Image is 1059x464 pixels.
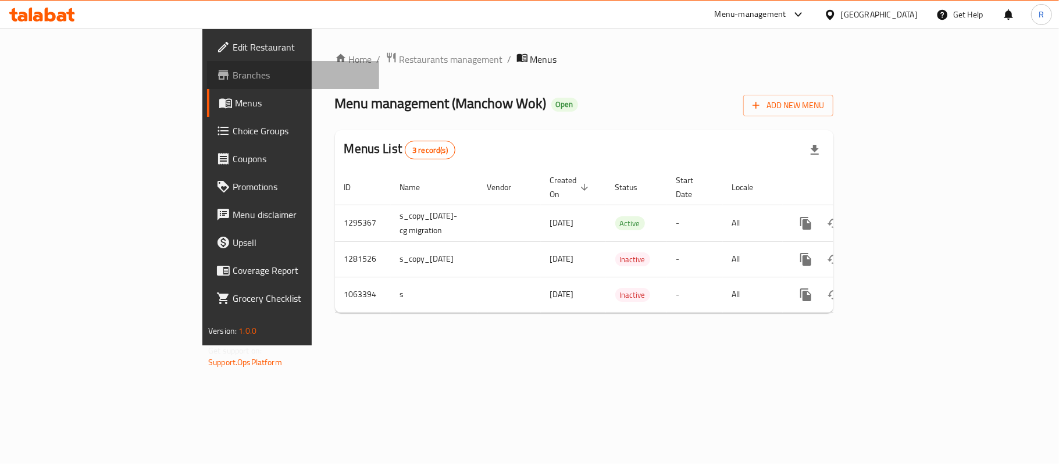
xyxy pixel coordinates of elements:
[615,217,645,230] span: Active
[233,208,370,222] span: Menu disclaimer
[344,140,455,159] h2: Menus List
[391,277,478,312] td: s
[792,245,820,273] button: more
[238,323,256,338] span: 1.0.0
[508,52,512,66] li: /
[551,98,578,112] div: Open
[723,241,783,277] td: All
[753,98,824,113] span: Add New Menu
[743,95,833,116] button: Add New Menu
[208,343,262,358] span: Get support on:
[335,52,833,67] nav: breadcrumb
[841,8,918,21] div: [GEOGRAPHIC_DATA]
[207,173,379,201] a: Promotions
[530,52,557,66] span: Menus
[615,253,650,266] span: Inactive
[550,287,574,302] span: [DATE]
[405,145,455,156] span: 3 record(s)
[550,173,592,201] span: Created On
[207,117,379,145] a: Choice Groups
[235,96,370,110] span: Menus
[208,323,237,338] span: Version:
[400,180,436,194] span: Name
[207,284,379,312] a: Grocery Checklist
[615,216,645,230] div: Active
[550,215,574,230] span: [DATE]
[723,277,783,312] td: All
[391,241,478,277] td: s_copy_[DATE]
[207,145,379,173] a: Coupons
[335,90,547,116] span: Menu management ( Manchow Wok )
[344,180,366,194] span: ID
[233,180,370,194] span: Promotions
[615,288,650,302] span: Inactive
[667,205,723,241] td: -
[207,201,379,229] a: Menu disclaimer
[820,209,848,237] button: Change Status
[400,52,503,66] span: Restaurants management
[1039,8,1044,21] span: R
[208,355,282,370] a: Support.OpsPlatform
[233,40,370,54] span: Edit Restaurant
[667,241,723,277] td: -
[550,251,574,266] span: [DATE]
[233,291,370,305] span: Grocery Checklist
[715,8,786,22] div: Menu-management
[783,170,913,205] th: Actions
[233,235,370,249] span: Upsell
[792,209,820,237] button: more
[207,256,379,284] a: Coverage Report
[391,205,478,241] td: s_copy_[DATE]-cg migration
[207,33,379,61] a: Edit Restaurant
[233,124,370,138] span: Choice Groups
[233,263,370,277] span: Coverage Report
[207,229,379,256] a: Upsell
[233,68,370,82] span: Branches
[792,281,820,309] button: more
[820,245,848,273] button: Change Status
[615,252,650,266] div: Inactive
[405,141,455,159] div: Total records count
[335,170,913,313] table: enhanced table
[667,277,723,312] td: -
[615,180,653,194] span: Status
[551,99,578,109] span: Open
[233,152,370,166] span: Coupons
[207,61,379,89] a: Branches
[386,52,503,67] a: Restaurants management
[801,136,829,164] div: Export file
[487,180,527,194] span: Vendor
[723,205,783,241] td: All
[207,89,379,117] a: Menus
[676,173,709,201] span: Start Date
[820,281,848,309] button: Change Status
[732,180,769,194] span: Locale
